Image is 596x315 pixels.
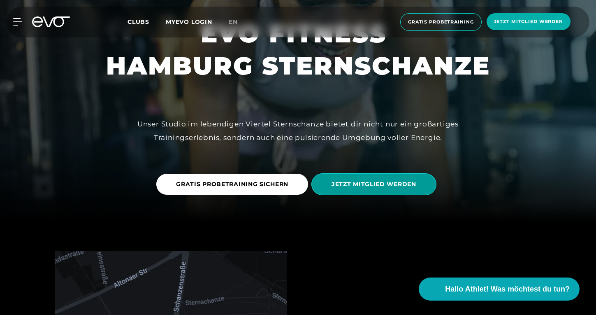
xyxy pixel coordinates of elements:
span: Gratis Probetraining [408,19,474,26]
a: GRATIS PROBETRAINING SICHERN [156,168,311,201]
h1: EVO FITNESS HAMBURG STERNSCHANZE [106,18,490,82]
span: Clubs [128,18,149,26]
a: JETZT MITGLIED WERDEN [311,167,440,201]
a: Clubs [128,18,166,26]
a: MYEVO LOGIN [166,18,212,26]
a: en [229,17,248,27]
span: en [229,18,238,26]
button: Hallo Athlet! Was möchtest du tun? [419,278,580,301]
a: Jetzt Mitglied werden [484,13,573,31]
span: JETZT MITGLIED WERDEN [332,180,416,189]
span: Jetzt Mitglied werden [494,18,563,25]
span: Hallo Athlet! Was möchtest du tun? [445,284,570,295]
div: Unser Studio im lebendigen Viertel Sternschanze bietet dir nicht nur ein großartiges Trainingserl... [113,117,483,144]
a: Gratis Probetraining [398,13,484,31]
span: GRATIS PROBETRAINING SICHERN [176,180,288,189]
